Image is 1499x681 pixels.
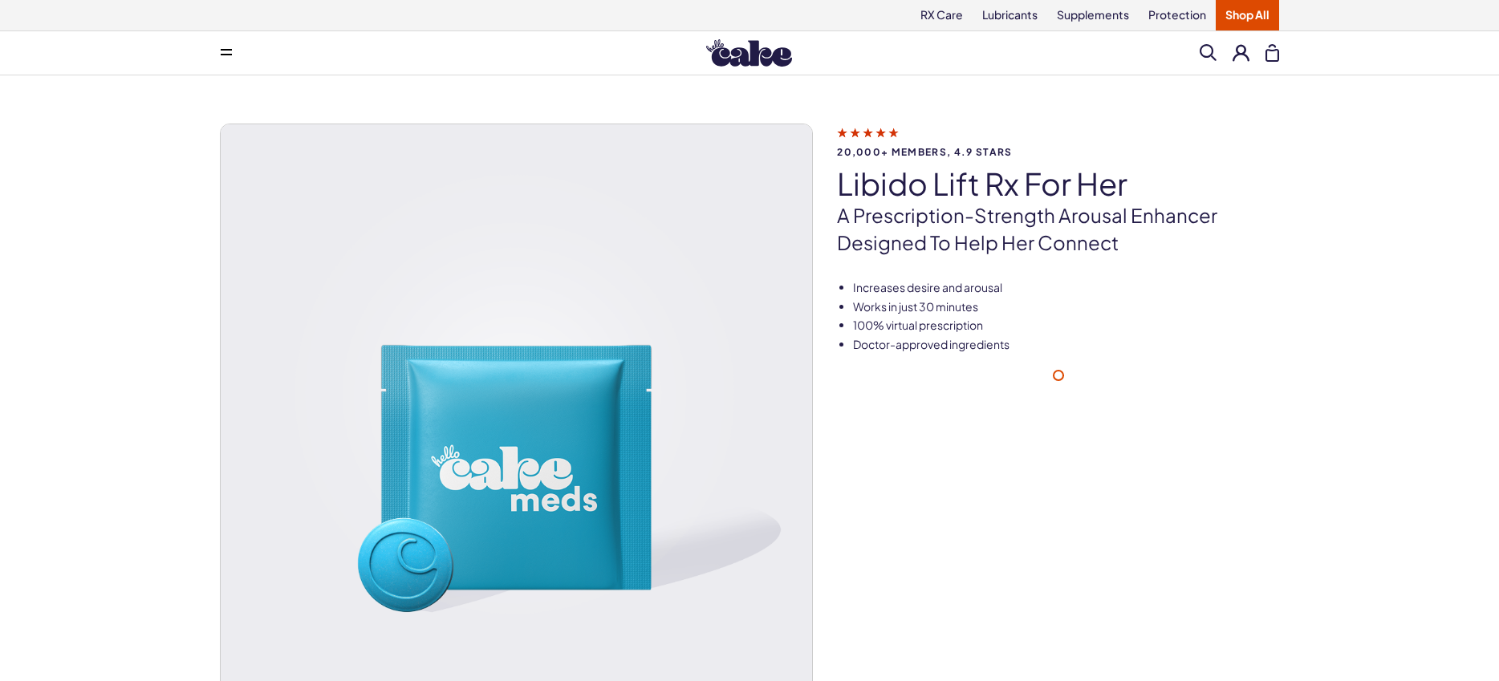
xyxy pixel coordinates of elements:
li: 100% virtual prescription [853,318,1279,334]
img: Hello Cake [706,39,792,67]
p: A prescription-strength arousal enhancer designed to help her connect [837,202,1279,256]
h1: Libido Lift Rx For Her [837,167,1279,201]
li: Increases desire and arousal [853,280,1279,296]
span: 20,000+ members, 4.9 stars [837,147,1279,157]
li: Doctor-approved ingredients [853,337,1279,353]
li: Works in just 30 minutes [853,299,1279,315]
a: 20,000+ members, 4.9 stars [837,125,1279,157]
